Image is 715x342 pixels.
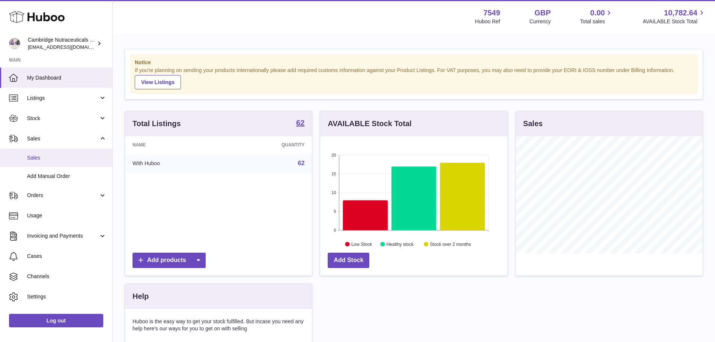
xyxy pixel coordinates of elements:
span: Add Manual Order [27,173,107,180]
span: 10,782.64 [664,8,697,18]
div: If you're planning on sending your products internationally please add required customs informati... [135,67,693,89]
span: Sales [27,154,107,161]
a: 62 [298,160,305,166]
th: Name [125,136,224,154]
text: 0 [334,228,336,232]
img: internalAdmin-7549@internal.huboo.com [9,38,20,49]
span: My Dashboard [27,74,107,81]
strong: GBP [534,8,551,18]
p: Huboo is the easy way to get your stock fulfilled. But incase you need any help here's our ways f... [132,318,304,332]
a: View Listings [135,75,181,89]
strong: 7549 [483,8,500,18]
strong: 62 [296,119,304,127]
text: 20 [332,153,336,157]
span: 0.00 [590,8,605,18]
span: Orders [27,192,99,199]
a: Add Stock [328,253,369,268]
text: Stock over 2 months [430,241,471,247]
text: 10 [332,190,336,195]
text: Low Stock [351,241,372,247]
a: Log out [9,314,103,327]
h3: Sales [523,119,543,129]
text: 5 [334,209,336,214]
a: 10,782.64 AVAILABLE Stock Total [643,8,706,25]
span: Listings [27,95,99,102]
a: Add products [132,253,206,268]
span: Usage [27,212,107,219]
h3: Help [132,291,149,301]
div: Huboo Ref [475,18,500,25]
h3: AVAILABLE Stock Total [328,119,411,129]
td: With Huboo [125,154,224,173]
h3: Total Listings [132,119,181,129]
span: Channels [27,273,107,280]
span: Stock [27,115,99,122]
span: Total sales [580,18,613,25]
th: Quantity [224,136,312,154]
span: Sales [27,135,99,142]
a: 62 [296,119,304,128]
span: Settings [27,293,107,300]
span: [EMAIL_ADDRESS][DOMAIN_NAME] [28,44,110,50]
text: 15 [332,172,336,176]
text: Healthy stock [387,241,414,247]
div: Currency [530,18,551,25]
strong: Notice [135,59,693,66]
div: Cambridge Nutraceuticals Ltd [28,36,95,51]
span: Invoicing and Payments [27,232,99,240]
span: AVAILABLE Stock Total [643,18,706,25]
span: Cases [27,253,107,260]
a: 0.00 Total sales [580,8,613,25]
